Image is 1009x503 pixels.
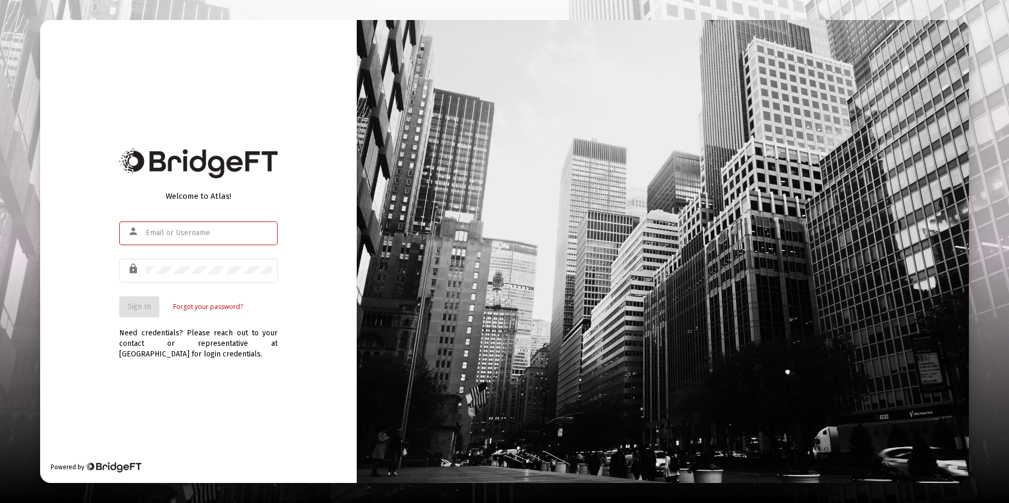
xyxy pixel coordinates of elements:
[119,191,278,201] div: Welcome to Atlas!
[119,296,159,317] button: Sign In
[128,263,140,275] mat-icon: lock
[51,462,141,472] div: Powered by
[146,229,272,237] input: Email or Username
[173,302,243,312] a: Forgot your password?
[119,148,278,178] img: Bridge Financial Technology Logo
[128,225,140,238] mat-icon: person
[119,317,278,360] div: Need credentials? Please reach out to your contact or representative at [GEOGRAPHIC_DATA] for log...
[85,462,141,472] img: Bridge Financial Technology Logo
[128,302,151,311] span: Sign In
